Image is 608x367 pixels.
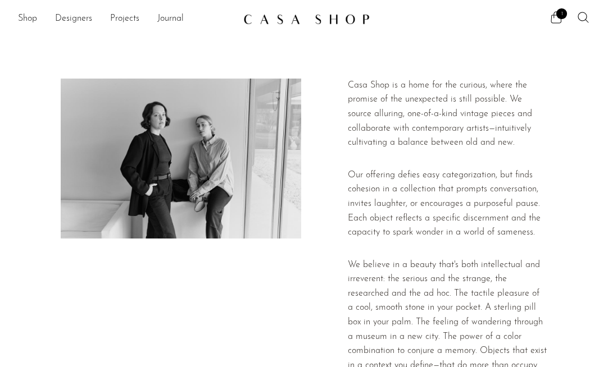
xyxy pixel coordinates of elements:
[348,168,547,240] p: Our offering defies easy categorization, but finds cohesion in a collection that prompts conversa...
[18,12,37,26] a: Shop
[110,12,139,26] a: Projects
[55,12,92,26] a: Designers
[157,12,184,26] a: Journal
[18,10,234,29] nav: Desktop navigation
[18,10,234,29] ul: NEW HEADER MENU
[556,8,567,19] span: 1
[348,79,547,150] p: Casa Shop is a home for the curious, where the promise of the unexpected is still possible. We so...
